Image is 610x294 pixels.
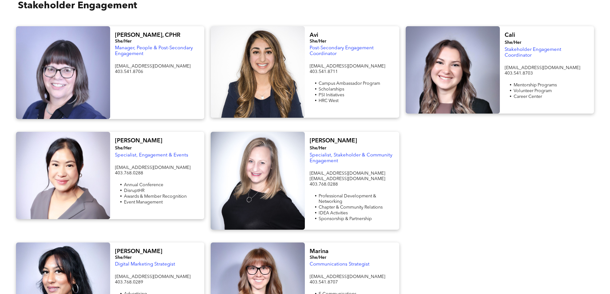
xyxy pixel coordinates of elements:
span: Sponsorship & Partnership [319,217,372,221]
span: DisruptHR [124,188,144,193]
span: Career Center [514,94,542,99]
span: HRC West [319,99,338,103]
span: Avi [310,32,318,38]
span: She/Her [115,39,132,44]
span: Stakeholder Engagement [18,1,137,11]
span: Professional Development & Networking [319,194,376,204]
span: [PERSON_NAME] [115,249,162,254]
span: Marina [310,249,329,254]
span: Awards & Member Recognition [124,194,187,199]
span: Cali [505,32,515,38]
span: Chapter & Community Relations [319,205,383,210]
span: Volunteer Program [514,89,552,93]
span: Manager, People & Post-Secondary Engagement [115,46,193,56]
span: Communications Strategist [310,262,370,267]
span: Event Management [124,200,163,204]
span: 403.541.8706 [115,69,143,74]
span: [PERSON_NAME], CPHR [115,32,180,38]
span: [EMAIL_ADDRESS][DOMAIN_NAME] 403.768.0289 [115,274,191,284]
span: [PERSON_NAME] [115,138,162,144]
span: She/Her [310,39,326,44]
span: [EMAIL_ADDRESS][DOMAIN_NAME] [115,64,191,68]
span: She/Her [115,146,132,150]
span: PSI Initiatives [319,93,344,97]
span: [EMAIL_ADDRESS][DOMAIN_NAME] [115,165,191,170]
span: She/Her [115,255,132,260]
span: [EMAIL_ADDRESS][DOMAIN_NAME] [310,171,385,176]
span: Annual Conference [124,183,163,187]
span: Specialist, Engagement & Events [115,153,188,158]
span: [PERSON_NAME] [310,138,357,144]
span: Post-Secondary Engagement Coordinator [310,46,374,56]
span: 403.768.0288 [115,171,143,175]
span: She/Her [505,40,521,45]
span: 403.541.8711 [310,69,338,74]
span: Specialist, Stakeholder & Community Engagement [310,153,392,163]
span: Digital Marketing Strategist [115,262,175,267]
span: 403.541.8703 [505,71,533,75]
span: [EMAIL_ADDRESS][DOMAIN_NAME] [310,274,385,279]
span: [EMAIL_ADDRESS][DOMAIN_NAME] [310,64,385,68]
span: She/Her [310,146,326,150]
span: 403.541.8707 [310,280,338,284]
span: Mentorship Programs [514,83,557,87]
span: Stakeholder Engagement Coordinator [505,47,561,58]
span: 403.768.0288 [310,182,338,187]
span: She/Her [310,255,326,260]
span: Scholarships [319,87,344,91]
span: [EMAIL_ADDRESS][DOMAIN_NAME] [310,177,385,181]
span: IDEA Activities [319,211,348,215]
span: [EMAIL_ADDRESS][DOMAIN_NAME] [505,66,580,70]
span: Campus Ambassador Program [319,81,380,86]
